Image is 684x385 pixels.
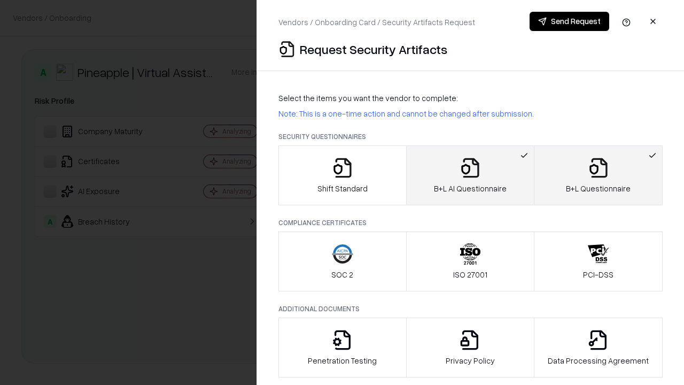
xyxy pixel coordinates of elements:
[317,183,368,194] p: Shift Standard
[534,232,663,291] button: PCI-DSS
[278,132,663,141] p: Security Questionnaires
[406,145,535,205] button: B+L AI Questionnaire
[566,183,631,194] p: B+L Questionnaire
[278,232,407,291] button: SOC 2
[434,183,507,194] p: B+L AI Questionnaire
[278,304,663,313] p: Additional Documents
[278,145,407,205] button: Shift Standard
[278,93,663,104] p: Select the items you want the vendor to complete:
[534,318,663,378] button: Data Processing Agreement
[331,269,353,280] p: SOC 2
[453,269,487,280] p: ISO 27001
[278,108,663,119] p: Note: This is a one-time action and cannot be changed after submission.
[278,218,663,227] p: Compliance Certificates
[530,12,609,31] button: Send Request
[300,41,447,58] p: Request Security Artifacts
[278,318,407,378] button: Penetration Testing
[308,355,377,366] p: Penetration Testing
[548,355,649,366] p: Data Processing Agreement
[583,269,613,280] p: PCI-DSS
[446,355,495,366] p: Privacy Policy
[406,318,535,378] button: Privacy Policy
[406,232,535,291] button: ISO 27001
[278,17,475,28] p: Vendors / Onboarding Card / Security Artifacts Request
[534,145,663,205] button: B+L Questionnaire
